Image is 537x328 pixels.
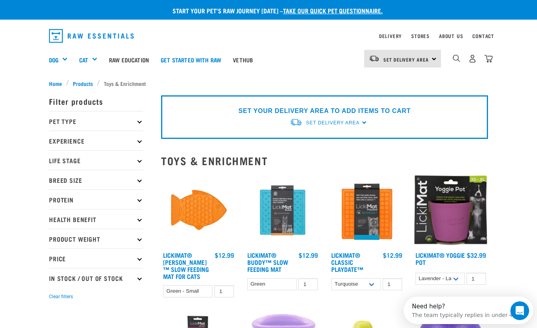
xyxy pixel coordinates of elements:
img: Raw Essentials Logo [49,29,134,43]
a: Contact [472,35,494,37]
a: Vethub [227,44,259,75]
a: Home [49,79,66,87]
input: 1 [214,285,234,297]
img: LM Felix Orange 2 570x570 crop top [161,173,236,248]
img: LM Playdate Orange 570x570 crop top [329,173,404,248]
img: van-moving.png [369,55,379,62]
span: Set Delivery Area [383,58,429,61]
a: LickiMat® Yoggie Pot [415,253,465,264]
div: The team typically replies in under 4h [8,13,112,21]
img: user.png [468,55,477,63]
input: 1 [466,273,486,285]
p: Product Weight [49,229,143,248]
h2: Toys & Enrichment [161,155,488,167]
img: home-icon-1@2x.png [453,55,460,62]
p: Life Stage [49,150,143,170]
a: Cat [79,55,88,64]
div: $12.99 [383,251,402,259]
a: LickiMat® Classic Playdate™ [331,253,363,271]
nav: breadcrumbs [49,79,488,87]
span: Home [49,79,62,87]
button: Clear filters [49,293,73,300]
iframe: Intercom live chat [510,301,529,320]
a: LickiMat® [PERSON_NAME]™ Slow Feeding Mat For Cats [163,253,209,278]
div: $32.99 [467,251,486,259]
a: Raw Education [103,44,155,75]
p: Filter products [49,91,143,111]
p: In Stock / Out Of Stock [49,268,143,288]
img: Yoggie pot packaging purple 2 [414,173,488,248]
img: Buddy Turquoise [245,173,320,248]
span: Products [73,79,93,87]
div: $12.99 [215,251,234,259]
p: Pet Type [49,111,143,131]
div: $12.99 [299,251,318,259]
a: Stores [411,35,430,37]
a: Products [69,79,97,87]
a: take our quick pet questionnaire. [283,9,383,12]
img: home-icon@2x.png [484,55,493,63]
img: van-moving.png [290,118,302,126]
div: Need help? [8,7,112,13]
a: Dog [49,55,58,64]
nav: dropdown navigation [43,26,494,46]
div: Open Intercom Messenger [3,3,136,25]
a: LickiMat® Buddy™ Slow Feeding Mat [247,253,288,271]
p: Health Benefit [49,209,143,229]
input: 1 [383,278,402,290]
p: Experience [49,131,143,150]
span: Set Delivery Area [306,120,359,126]
iframe: Intercom live chat discovery launcher [404,297,533,324]
p: Breed Size [49,170,143,190]
a: About Us [439,35,463,37]
input: 1 [298,278,318,290]
a: Delivery [379,35,402,37]
p: Protein [49,190,143,209]
p: SET YOUR DELIVERY AREA TO ADD ITEMS TO CART [238,106,410,116]
p: Price [49,248,143,268]
a: Get started with Raw [155,44,227,75]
